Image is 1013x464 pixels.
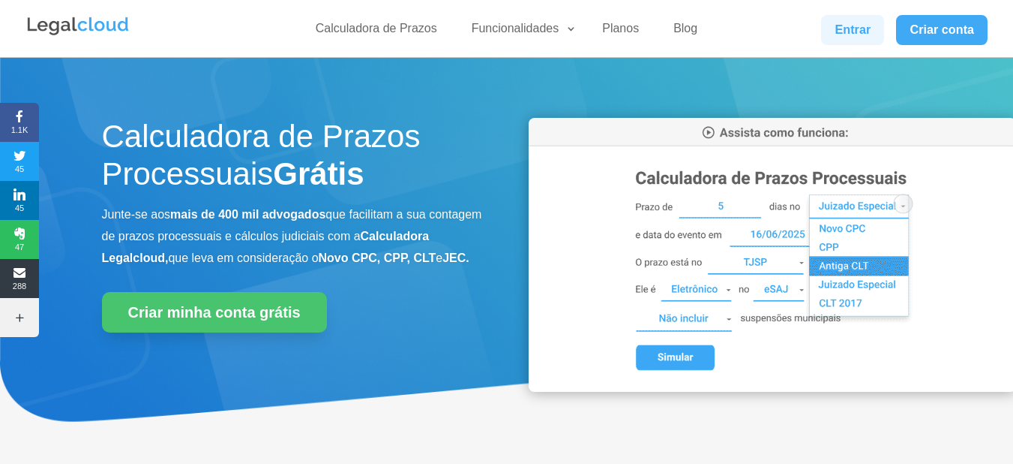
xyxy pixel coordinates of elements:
[170,208,325,221] b: mais de 400 mil advogados
[102,230,430,264] b: Calculadora Legalcloud,
[25,27,130,40] a: Logo da Legalcloud
[102,292,327,333] a: Criar minha conta grátis
[896,15,988,45] a: Criar conta
[102,204,484,269] p: Junte-se aos que facilitam a sua contagem de prazos processuais e cálculos judiciais com a que le...
[273,156,364,191] strong: Grátis
[821,15,884,45] a: Entrar
[319,252,436,264] b: Novo CPC, CPP, CLT
[664,21,706,43] a: Blog
[25,15,130,38] img: Legalcloud Logo
[593,21,648,43] a: Planos
[307,21,446,43] a: Calculadora de Prazos
[442,252,469,264] b: JEC.
[463,21,577,43] a: Funcionalidades
[102,118,484,201] h1: Calculadora de Prazos Processuais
